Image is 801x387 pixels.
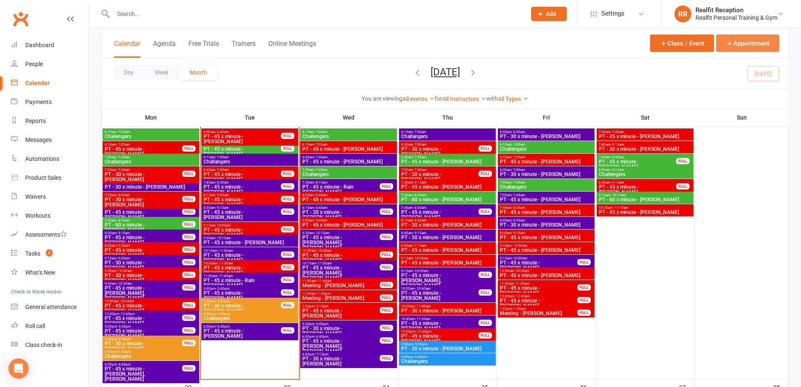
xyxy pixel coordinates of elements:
span: 9:15am [203,224,281,227]
span: PT - 45 x minute - [PERSON_NAME] [598,134,692,139]
span: PT - 45 x minute - [PERSON_NAME] [104,248,182,258]
span: PT - 45 x minute - [PERSON_NAME] [302,253,380,263]
th: Mon [102,109,201,126]
div: Realfit Reception [695,6,777,14]
span: 6:15am [104,130,198,134]
span: 6:15am [500,143,593,147]
th: Thu [398,109,497,126]
span: PT - 45 x minute - [PERSON_NAME] [598,210,692,215]
span: 9:15am [500,244,593,248]
span: - 10:00am [512,244,527,248]
span: - 8:30am [413,206,426,210]
button: Month [179,65,217,80]
span: PT - 45 x minute - [PERSON_NAME], [PERSON_NAME]... [104,286,182,301]
span: PT - 45 x minute - [PERSON_NAME] [500,248,593,253]
span: - 11:45am [316,279,332,283]
span: 11:00am [203,274,281,278]
span: PT - 45 x minute - [PERSON_NAME] [203,134,281,144]
span: - 11:45am [514,282,529,286]
span: PT - 45 x minute - [PERSON_NAME] [203,184,281,195]
span: 9:30am [203,236,296,240]
div: FULL [281,208,294,215]
span: 6:30am [500,168,593,172]
span: PT - 45 x minute - Rain [PERSON_NAME] [203,278,281,288]
span: PT - 45 x minute - [PERSON_NAME] [302,147,395,152]
span: PT - 45 x minute - [PERSON_NAME] [500,210,593,215]
a: Product Sales [11,168,89,187]
div: Waivers [25,193,46,200]
div: General attendance [25,304,77,310]
span: PT - 60 x minute - [PERSON_NAME] [598,197,692,202]
span: - 10:45am [514,269,529,273]
span: PT - 30 x minute - [PERSON_NAME] [401,147,479,157]
span: 6:45am [401,155,494,159]
span: - 9:00am [215,193,229,197]
div: FULL [182,145,196,152]
span: 7:00am [500,193,593,197]
span: 7:45am [598,155,677,159]
span: - 7:30am [413,168,426,172]
div: FULL [281,196,294,202]
span: Challangers [203,159,296,164]
span: PT - 45 x minute - [PERSON_NAME] [598,184,677,195]
span: - 9:15am [116,231,130,235]
span: PT - 45 x minute - [PERSON_NAME], [PERSON_NAME] [401,273,479,288]
span: PT - 45 x minute - [PERSON_NAME] [203,172,281,182]
div: Roll call [25,323,45,329]
span: PT - 30 x minute - [PERSON_NAME] [500,172,593,177]
span: PT - 45 x minute - [PERSON_NAME] [401,260,494,265]
a: Workouts [11,206,89,225]
span: 9:15am [598,193,692,197]
span: Settings [601,4,624,23]
div: FULL [182,208,196,215]
div: FULL [281,226,294,232]
div: Workouts [25,212,50,219]
span: - 8:30am [512,219,525,222]
span: PT - 30 x minute - [PERSON_NAME] [500,134,593,139]
button: Appointment [716,35,779,52]
span: - 10:00am [413,256,428,260]
span: - 8:30am [215,181,229,184]
span: 7:45am [598,143,692,147]
span: 10:00am [302,249,380,253]
a: All Types [498,96,529,102]
th: Tue [201,109,299,126]
span: - 7:00am [314,130,328,134]
span: - 6:30am [512,130,525,134]
span: Challengers [500,147,593,152]
span: 6:15am [302,143,395,147]
span: 6:30am [401,143,479,147]
span: - 8:45am [116,219,130,222]
span: PT - 45 x minute - [PERSON_NAME] [500,260,578,270]
span: 7:45am [203,181,281,184]
div: RR [674,5,691,22]
span: Challengers [598,172,692,177]
span: 6:15am [203,155,296,159]
span: PT - 45 x minute - [PERSON_NAME] [401,248,494,253]
a: All events [402,96,435,102]
div: FULL [577,259,591,265]
span: 6:00am [500,130,593,134]
span: - 8:30am [512,206,525,210]
button: Add [531,7,567,21]
span: - 9:30am [116,244,130,248]
div: Class check-in [25,342,62,348]
span: - 8:15am [611,143,624,147]
div: FULL [577,284,591,291]
span: - 10:00am [116,269,132,273]
span: - 7:45am [512,181,525,184]
span: PT - 60 x minute - [PERSON_NAME] [401,197,494,202]
div: FULL [676,158,690,164]
span: 8:45am [401,244,494,248]
span: - 11:00am [217,249,233,253]
span: PT - 45 x minute - [PERSON_NAME] [203,210,281,220]
span: - 10:00am [413,269,428,273]
span: PT - 45 x minute - [PERSON_NAME] [302,222,395,227]
span: - 9:45am [314,219,328,222]
button: Agenda [153,40,176,58]
span: - 9:15am [413,231,426,235]
div: FULL [478,145,492,152]
span: - 10:00am [512,256,527,260]
div: FULL [182,246,196,253]
div: FULL [380,183,393,189]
